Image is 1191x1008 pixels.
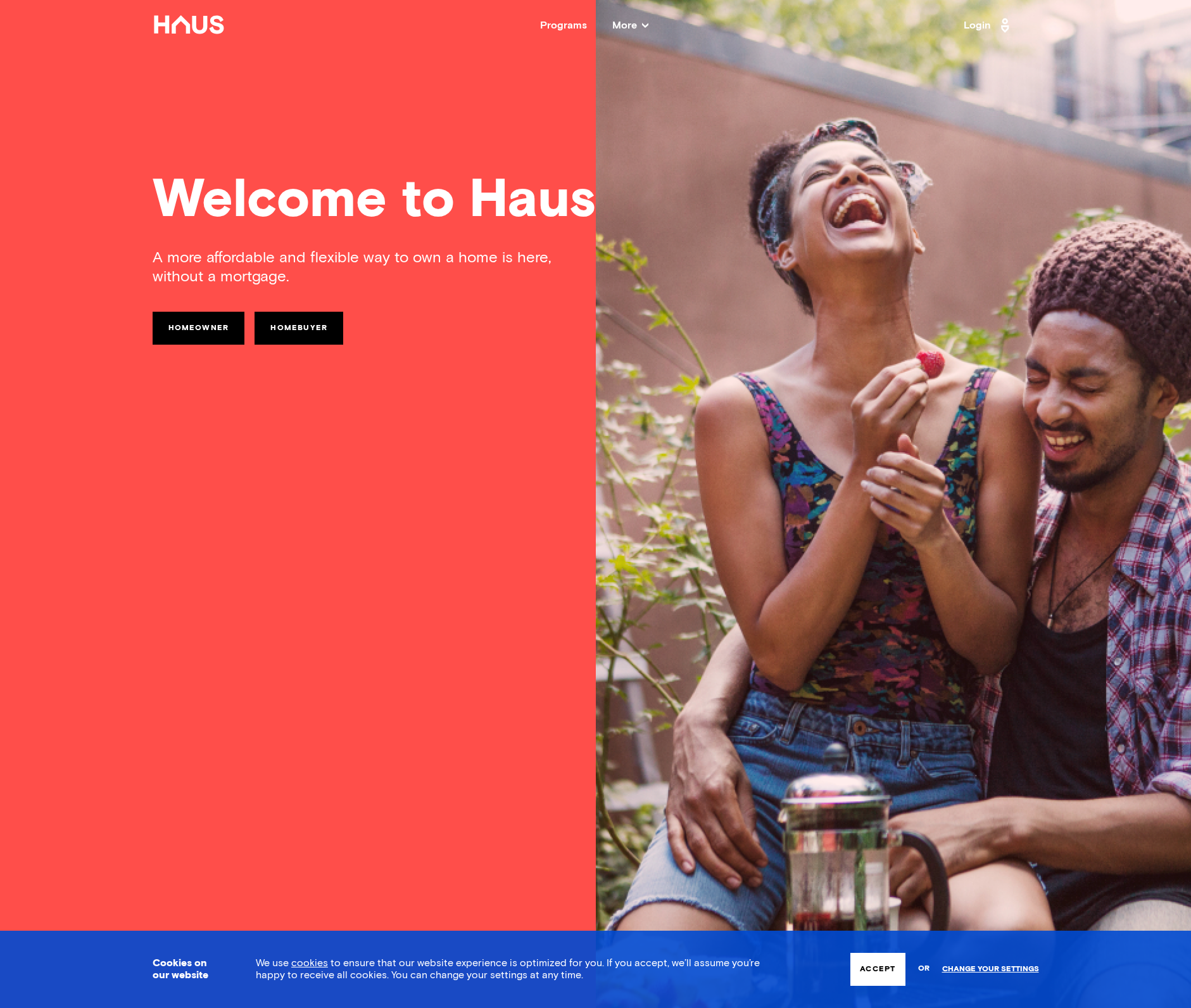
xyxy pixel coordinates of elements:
[153,312,245,345] a: Homeowner
[942,965,1039,974] a: Change your settings
[153,174,1039,228] div: Welcome to Haus
[256,958,760,980] span: We use to ensure that our website experience is optimized for you. If you accept, we’ll assume yo...
[153,248,596,286] div: A more affordable and flexible way to own a home is here, without a mortgage.
[255,312,343,345] a: Homebuyer
[964,15,1013,35] a: Login
[291,958,328,968] a: cookies
[612,20,648,30] span: More
[850,953,905,986] button: Accept
[918,958,929,980] span: or
[540,20,587,30] a: Programs
[153,957,224,981] h3: Cookies on our website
